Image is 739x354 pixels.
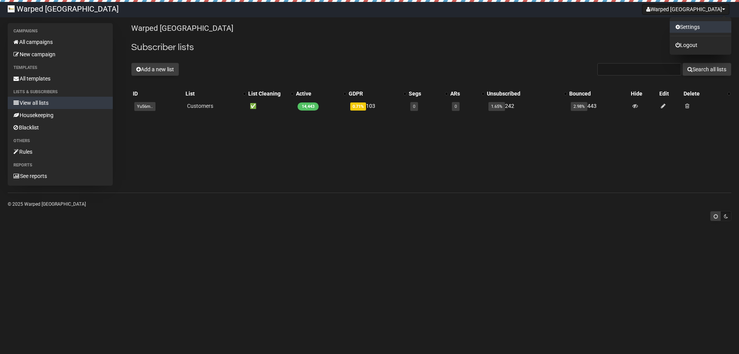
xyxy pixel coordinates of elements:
[184,88,246,99] th: List: No sort applied, activate to apply an ascending sort
[247,99,294,113] td: ✅
[247,88,294,99] th: List Cleaning: No sort applied, activate to apply an ascending sort
[485,88,568,99] th: Unsubscribed: No sort applied, activate to apply an ascending sort
[131,63,179,76] button: Add a new list
[488,102,505,111] span: 1.65%
[349,90,400,97] div: GDPR
[568,99,629,113] td: 443
[8,121,113,134] a: Blacklist
[8,36,113,48] a: All campaigns
[485,99,568,113] td: 242
[131,23,731,34] p: Warped [GEOGRAPHIC_DATA]
[8,136,113,146] li: Others
[133,90,182,97] div: ID
[8,161,113,170] li: Reports
[347,88,407,99] th: GDPR: No sort applied, activate to apply an ascending sort
[670,39,731,51] a: Logout
[682,63,731,76] button: Search all lists
[487,90,560,97] div: Unsubscribed
[134,102,155,111] span: Yu56m..
[8,200,731,208] p: © 2025 Warped [GEOGRAPHIC_DATA]
[409,90,441,97] div: Segs
[294,88,347,99] th: Active: No sort applied, activate to apply an ascending sort
[8,170,113,182] a: See reports
[131,40,731,54] h2: Subscriber lists
[8,146,113,158] a: Rules
[8,27,113,36] li: Campaigns
[8,63,113,72] li: Templates
[8,5,15,12] img: 88.gif
[670,21,731,33] a: Settings
[187,103,213,109] a: Customers
[8,72,113,85] a: All templates
[8,87,113,97] li: Lists & subscribers
[186,90,239,97] div: List
[8,97,113,109] a: View all lists
[455,104,457,109] a: 0
[569,90,628,97] div: Bounced
[568,88,629,99] th: Bounced: No sort applied, sorting is disabled
[407,88,449,99] th: Segs: No sort applied, activate to apply an ascending sort
[298,102,319,111] span: 14,443
[347,99,407,113] td: 103
[8,48,113,60] a: New campaign
[350,102,366,111] span: 0.71%
[658,88,682,99] th: Edit: No sort applied, sorting is disabled
[629,88,657,99] th: Hide: No sort applied, sorting is disabled
[659,90,681,97] div: Edit
[682,88,731,99] th: Delete: No sort applied, activate to apply an ascending sort
[684,90,724,97] div: Delete
[248,90,287,97] div: List Cleaning
[450,90,478,97] div: ARs
[571,102,587,111] span: 2.98%
[631,90,656,97] div: Hide
[413,104,415,109] a: 0
[449,88,485,99] th: ARs: No sort applied, activate to apply an ascending sort
[296,90,339,97] div: Active
[131,88,184,99] th: ID: No sort applied, sorting is disabled
[642,4,729,15] button: Warped [GEOGRAPHIC_DATA]
[8,109,113,121] a: Housekeeping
